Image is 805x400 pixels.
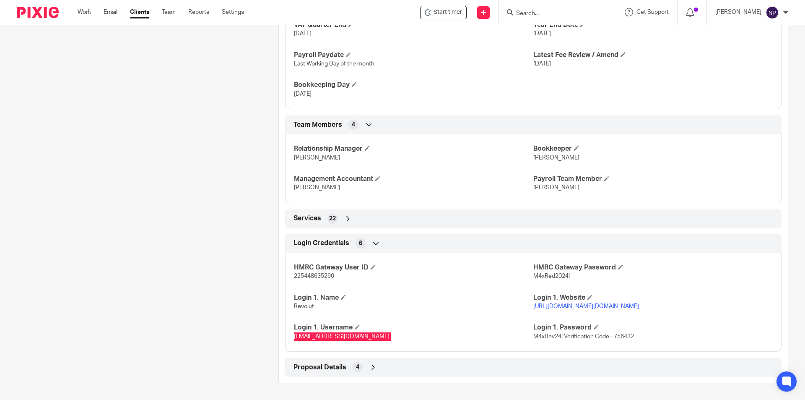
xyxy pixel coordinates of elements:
h4: Latest Fee Review / Amend [533,51,773,60]
a: Work [78,8,91,16]
h4: Login 1. Website [533,293,773,302]
h4: Login 1. Name [294,293,533,302]
span: [DATE] [294,91,312,97]
p: [PERSON_NAME] [715,8,761,16]
h4: Payroll Team Member [533,175,773,183]
span: [DATE] [533,31,551,37]
h4: Payroll Paydate [294,51,533,60]
h4: Login 1. Username [294,323,533,332]
span: [PERSON_NAME] [294,185,340,191]
span: [EMAIL_ADDRESS][DOMAIN_NAME] [294,334,390,340]
span: M4xRed2024! [533,273,570,279]
a: [URL][DOMAIN_NAME][DOMAIN_NAME] [533,303,639,309]
span: Get Support [636,9,669,15]
h4: Relationship Manager [294,144,533,153]
span: [DATE] [294,31,312,37]
img: svg%3E [766,6,779,19]
img: Pixie [17,7,59,18]
a: Settings [222,8,244,16]
span: 4 [356,363,359,371]
span: [PERSON_NAME] [294,155,340,161]
span: 225448635290 [294,273,334,279]
h4: Bookkeeper [533,144,773,153]
input: Search [515,10,591,18]
span: [PERSON_NAME] [533,155,579,161]
span: 4 [352,120,355,129]
span: Team Members [293,120,342,129]
h4: Bookkeeping Day [294,81,533,89]
span: [DATE] [533,61,551,67]
span: Start timer [434,8,462,17]
span: M4xRev24! Verification Code - 756432 [533,334,634,340]
h4: Login 1. Password [533,323,773,332]
a: Email [104,8,117,16]
span: Login Credentials [293,239,349,248]
span: [PERSON_NAME] [533,185,579,191]
a: Team [162,8,176,16]
a: Reports [188,8,209,16]
span: Services [293,214,321,223]
span: 6 [359,239,362,248]
h4: Management Accountant [294,175,533,183]
span: Revolut [294,303,314,309]
h4: HMRC Gateway Password [533,263,773,272]
span: Proposal Details [293,363,346,372]
h4: HMRC Gateway User ID [294,263,533,272]
span: 22 [329,214,336,223]
span: Last Working Day of the month [294,61,374,67]
div: Red Tiger Marketing Trading Limited [420,6,467,19]
a: Clients [130,8,149,16]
